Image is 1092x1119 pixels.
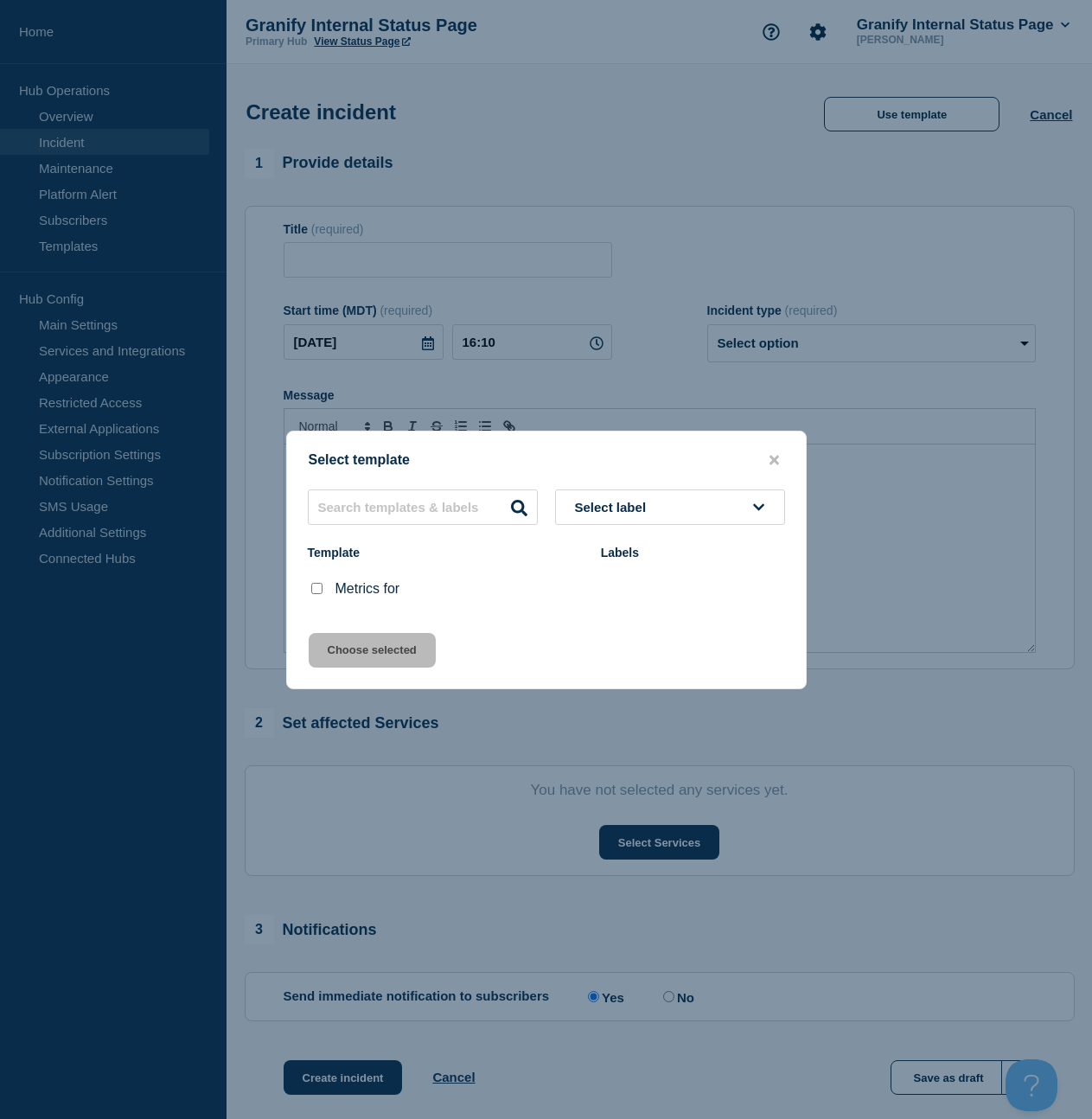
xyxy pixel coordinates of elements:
button: Select label [555,489,785,525]
button: close button [764,452,784,469]
p: Metrics for [335,581,400,597]
input: Metrics for checkbox [311,583,322,594]
span: Select label [575,500,654,515]
button: Choose selected [309,633,436,668]
input: Search templates & labels [308,489,538,525]
div: Select template [287,452,806,469]
div: Template [308,546,584,559]
div: Labels [601,546,785,559]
